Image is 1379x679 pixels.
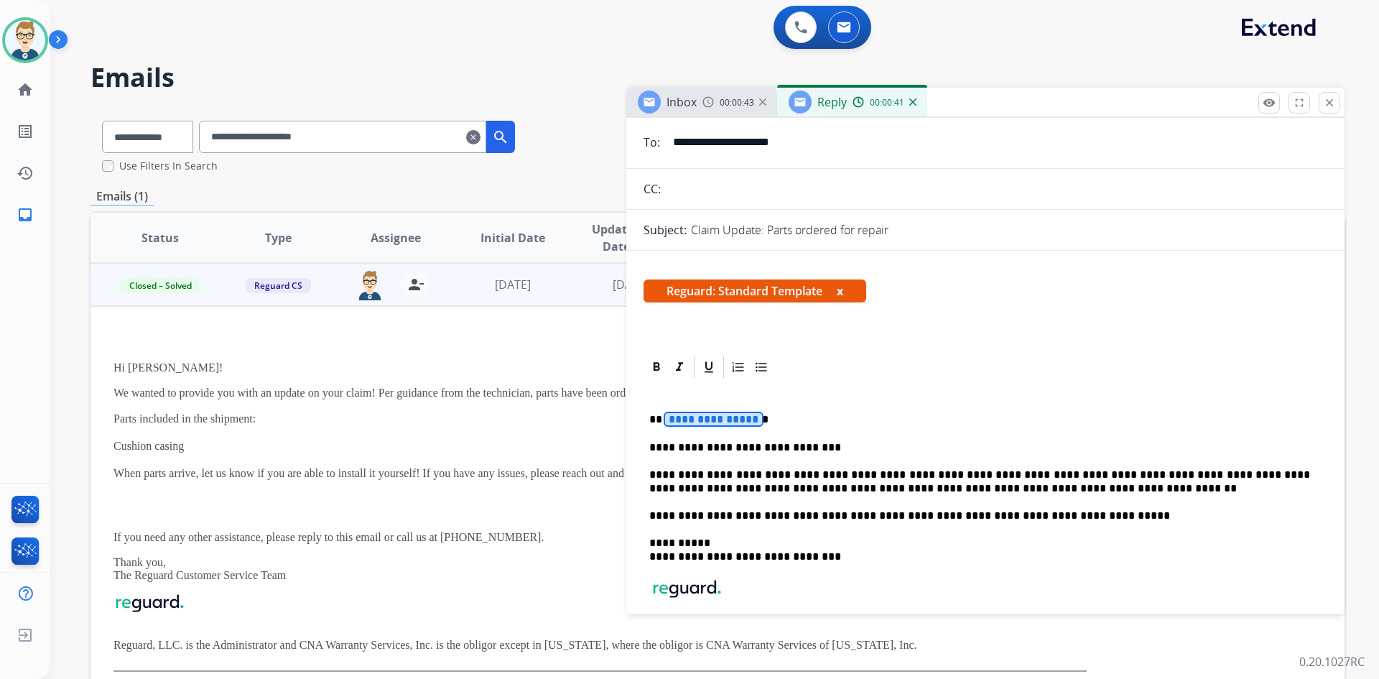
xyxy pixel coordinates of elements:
div: Bullet List [751,356,772,378]
p: Parts included in the shipment: [113,411,1087,427]
p: To: [644,134,660,151]
span: [DATE] [495,277,531,292]
p: 0.20.1027RC [1299,653,1365,670]
h2: Emails [90,63,1345,92]
span: Updated Date [584,221,649,255]
div: Bold [646,356,667,378]
img: agent-avatar [356,270,384,300]
button: x [837,282,843,300]
mat-icon: home [17,81,34,98]
p: CC: [644,180,661,198]
span: Reguard CS [246,278,311,293]
span: Status [141,229,179,246]
mat-icon: list_alt [17,123,34,140]
span: Type [265,229,292,246]
p: We wanted to provide you with an update on your claim! Per guidance from the technician, parts ha... [113,387,1087,399]
div: Ordered List [728,356,749,378]
img: avatar [5,20,45,60]
mat-icon: inbox [17,206,34,223]
mat-icon: history [17,165,34,182]
mat-icon: person_remove [407,276,424,293]
mat-icon: remove_red_eye [1263,96,1276,109]
p: Reguard, LLC. is the Administrator and CNA Warranty Services, Inc. is the obligor except in [US_S... [113,639,1087,652]
mat-icon: fullscreen [1293,96,1306,109]
span: Inbox [667,94,697,110]
span: Assignee [371,229,421,246]
mat-icon: clear [466,129,480,146]
mat-icon: close [1323,96,1336,109]
span: Closed – Solved [121,278,200,293]
span: Initial Date [480,229,545,246]
div: Underline [698,356,720,378]
span: Reguard: Standard Template [644,280,866,302]
span: 00:00:41 [870,97,904,108]
mat-icon: search [492,129,509,146]
span: Reply [817,94,847,110]
p: Claim Update: Parts ordered for repair [691,221,888,239]
p: Thank you, The Reguard Customer Service Team [113,556,1087,583]
div: Italic [669,356,690,378]
span: [DATE] [613,277,649,292]
p: Emails (1) [90,188,154,205]
p: Hi [PERSON_NAME]! [113,361,1087,374]
p: Cushion casing [113,438,1087,454]
p: Subject: [644,221,687,239]
p: If you need any other assistance, please reply to this email or call us at [PHONE_NUMBER]. [113,531,1087,544]
label: Use Filters In Search [119,159,218,173]
p: When parts arrive, let us know if you are able to install it yourself! If you have any issues, pl... [113,466,1087,481]
span: 00:00:43 [720,97,754,108]
img: Reguard+Logotype+Color_WBG_S.png [113,593,185,614]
